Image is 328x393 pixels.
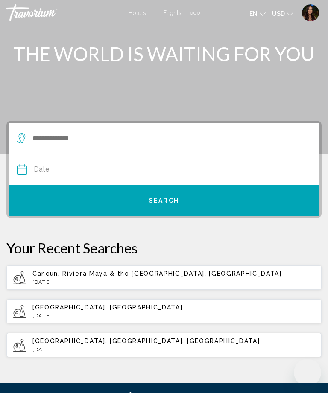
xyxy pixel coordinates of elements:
[272,10,285,17] span: USD
[299,4,322,22] button: User Menu
[17,154,311,185] button: Date
[302,4,319,21] img: 2Q==
[6,43,322,65] h1: THE WORLD IS WAITING FOR YOU
[163,9,182,16] a: Flights
[32,279,315,285] p: [DATE]
[9,185,319,216] button: Search
[190,6,200,20] button: Extra navigation items
[6,265,322,290] button: Cancun, Riviera Maya & the [GEOGRAPHIC_DATA], [GEOGRAPHIC_DATA][DATE]
[149,198,179,204] span: Search
[6,4,120,21] a: Travorium
[249,7,266,20] button: Change language
[294,359,321,386] iframe: Button to launch messaging window
[272,7,293,20] button: Change currency
[32,338,260,344] span: [GEOGRAPHIC_DATA], [GEOGRAPHIC_DATA], [GEOGRAPHIC_DATA]
[128,9,146,16] a: Hotels
[32,304,182,311] span: [GEOGRAPHIC_DATA], [GEOGRAPHIC_DATA]
[32,313,315,319] p: [DATE]
[6,299,322,324] button: [GEOGRAPHIC_DATA], [GEOGRAPHIC_DATA][DATE]
[6,239,322,256] p: Your Recent Searches
[9,123,319,216] div: Search widget
[32,270,282,277] span: Cancun, Riviera Maya & the [GEOGRAPHIC_DATA], [GEOGRAPHIC_DATA]
[249,10,258,17] span: en
[32,346,315,352] p: [DATE]
[6,332,322,358] button: [GEOGRAPHIC_DATA], [GEOGRAPHIC_DATA], [GEOGRAPHIC_DATA][DATE]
